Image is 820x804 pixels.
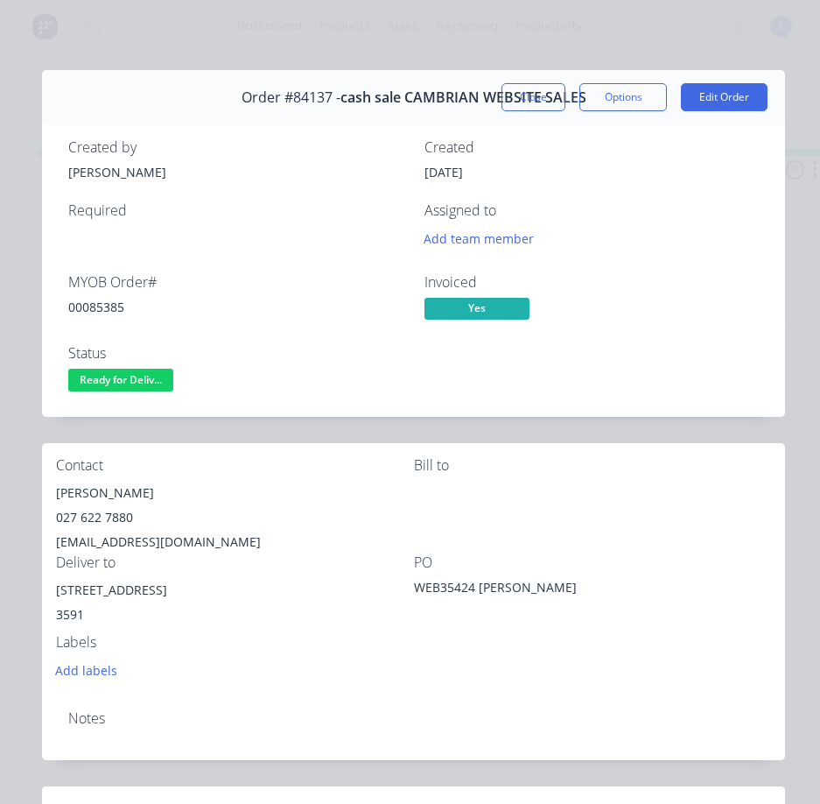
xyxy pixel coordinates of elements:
span: Yes [424,298,529,320]
div: PO [414,554,772,571]
button: Close [501,83,565,111]
button: Options [579,83,667,111]
div: Assigned to [424,202,760,219]
div: Deliver to [56,554,414,571]
div: 00085385 [68,298,403,316]
div: Contact [56,457,414,474]
div: Required [68,202,403,219]
div: [PERSON_NAME] [56,481,414,505]
button: Add labels [46,658,127,681]
div: Status [68,345,403,362]
button: Edit Order [681,83,767,111]
span: Ready for Deliv... [68,369,173,391]
div: Labels [56,634,414,651]
span: [DATE] [424,164,463,180]
div: [EMAIL_ADDRESS][DOMAIN_NAME] [56,530,414,554]
div: [STREET_ADDRESS] [56,578,414,603]
div: 027 622 7880 [56,505,414,530]
div: 3591 [56,603,414,627]
div: [PERSON_NAME] [68,163,403,181]
div: Notes [68,710,759,727]
div: MYOB Order # [68,274,403,291]
div: Invoiced [424,274,760,291]
span: Order #84137 - [242,89,340,106]
div: Bill to [414,457,772,474]
div: [PERSON_NAME]027 622 7880[EMAIL_ADDRESS][DOMAIN_NAME] [56,481,414,554]
span: cash sale CAMBRIAN WEBSITE SALES [340,89,586,106]
div: Created by [68,139,403,156]
button: Add team member [414,227,543,250]
div: WEB35424 [PERSON_NAME] [414,578,633,603]
div: Created [424,139,760,156]
button: Add team member [424,227,543,250]
button: Ready for Deliv... [68,369,173,395]
div: [STREET_ADDRESS]3591 [56,578,414,634]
